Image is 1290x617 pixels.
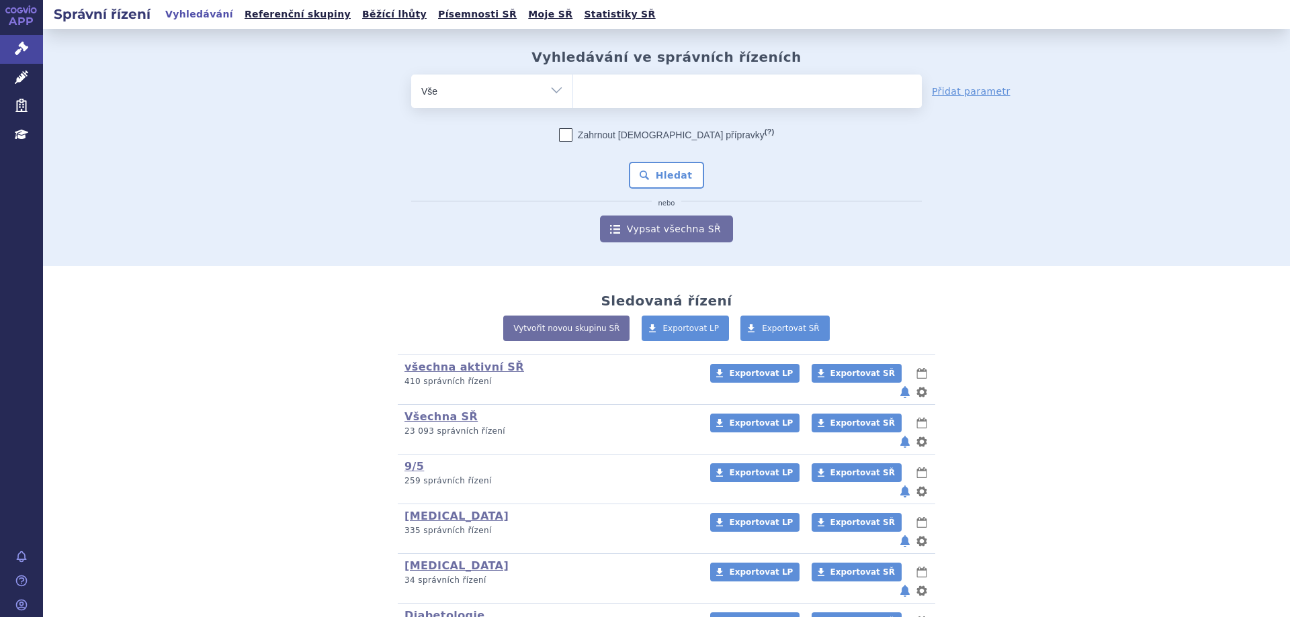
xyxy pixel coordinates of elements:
[915,415,929,431] button: lhůty
[710,414,800,432] a: Exportovat LP
[729,468,793,477] span: Exportovat LP
[812,463,902,482] a: Exportovat SŘ
[898,384,912,400] button: notifikace
[812,563,902,581] a: Exportovat SŘ
[503,316,630,341] a: Vytvořit novou skupinu SŘ
[915,564,929,580] button: lhůty
[404,510,509,522] a: [MEDICAL_DATA]
[642,316,730,341] a: Exportovat LP
[915,533,929,549] button: nastavení
[915,365,929,381] button: lhůty
[404,361,524,373] a: všechna aktivní SŘ
[404,559,509,572] a: [MEDICAL_DATA]
[765,128,774,136] abbr: (?)
[898,583,912,599] button: notifikace
[830,518,895,527] span: Exportovat SŘ
[915,465,929,481] button: lhůty
[600,216,733,242] a: Vypsat všechna SŘ
[898,434,912,450] button: notifikace
[710,463,800,482] a: Exportovat LP
[404,525,693,536] p: 335 správních řízení
[710,563,800,581] a: Exportovat LP
[830,468,895,477] span: Exportovat SŘ
[830,418,895,428] span: Exportovat SŘ
[915,583,929,599] button: nastavení
[710,513,800,532] a: Exportovat LP
[915,483,929,500] button: nastavení
[629,162,705,189] button: Hledat
[43,5,161,23] h2: Správní řízení
[812,513,902,532] a: Exportovat SŘ
[915,384,929,400] button: nastavení
[762,324,820,333] span: Exportovat SŘ
[710,364,800,383] a: Exportovat LP
[524,5,576,23] a: Moje SŘ
[404,460,424,473] a: 9/5
[898,533,912,549] button: notifikace
[915,434,929,450] button: nastavení
[601,293,732,309] h2: Sledovaná řízení
[241,5,355,23] a: Referenční skupiny
[404,376,693,387] p: 410 správních řízení
[663,324,720,333] span: Exportovat LP
[812,414,902,432] a: Exportovat SŘ
[729,369,793,378] span: Exportovat LP
[729,518,793,527] span: Exportovat LP
[404,426,693,437] p: 23 093 správních řízení
[404,575,693,586] p: 34 správních řízení
[740,316,830,341] a: Exportovat SŘ
[434,5,521,23] a: Písemnosti SŘ
[830,567,895,577] span: Exportovat SŘ
[729,567,793,577] span: Exportovat LP
[932,85,1010,98] a: Přidat parametr
[580,5,659,23] a: Statistiky SŘ
[812,364,902,383] a: Exportovat SŘ
[358,5,431,23] a: Běžící lhůty
[404,475,693,487] p: 259 správních řízení
[898,483,912,500] button: notifikace
[915,514,929,530] button: lhůty
[559,128,774,142] label: Zahrnout [DEMOGRAPHIC_DATA] přípravky
[729,418,793,428] span: Exportovat LP
[531,49,802,65] h2: Vyhledávání ve správních řízeních
[652,199,682,207] i: nebo
[830,369,895,378] span: Exportovat SŘ
[404,410,478,423] a: Všechna SŘ
[161,5,237,23] a: Vyhledávání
